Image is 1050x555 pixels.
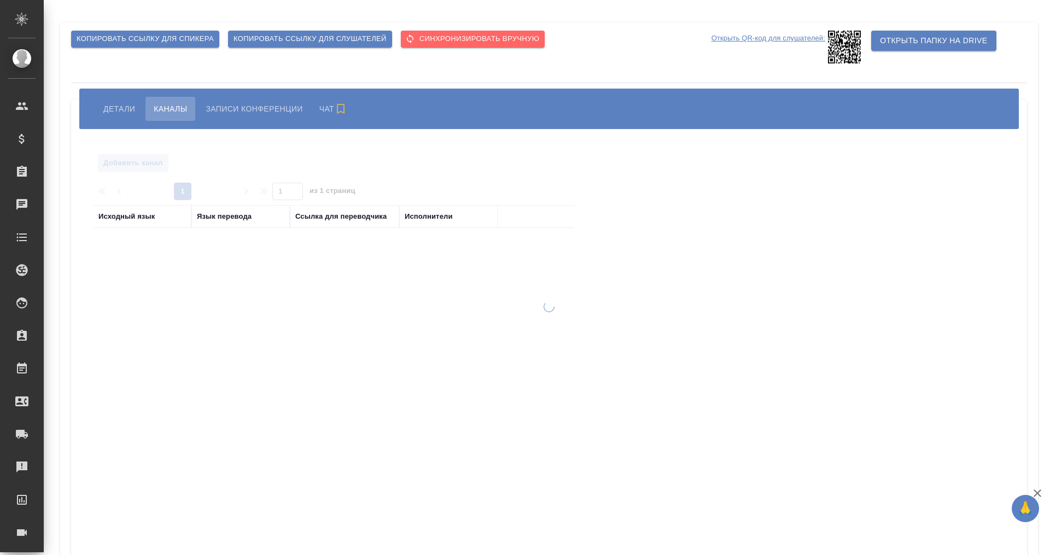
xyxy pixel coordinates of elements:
[401,31,545,48] button: Cинхронизировать вручную
[319,102,350,115] span: Чат
[295,211,387,222] div: Ссылка для переводчика
[711,31,825,63] p: Открыть QR-код для слушателей:
[77,33,214,45] span: Копировать ссылку для спикера
[154,102,187,115] span: Каналы
[103,102,135,115] span: Детали
[206,102,302,115] span: Записи конференции
[197,211,252,222] div: Язык перевода
[228,31,392,48] button: Копировать ссылку для слушателей
[1016,497,1035,520] span: 🙏
[98,211,155,222] div: Исходный язык
[405,211,453,222] div: Исполнители
[406,33,539,45] span: Cинхронизировать вручную
[871,31,996,51] button: Открыть папку на Drive
[1012,495,1039,522] button: 🙏
[71,31,219,48] button: Копировать ссылку для спикера
[234,33,387,45] span: Копировать ссылку для слушателей
[334,102,347,115] svg: Подписаться
[880,34,987,48] span: Открыть папку на Drive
